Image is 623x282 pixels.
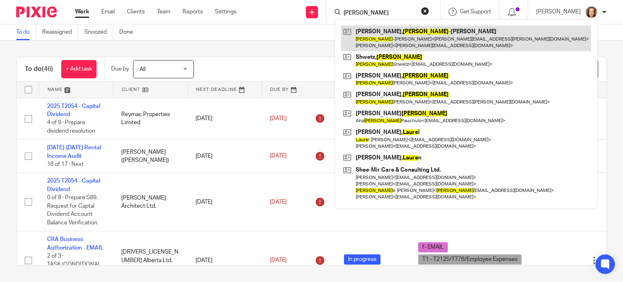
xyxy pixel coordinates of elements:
td: [DATE] [187,173,262,231]
span: T1 - T2125/T776/Employee Expenses [418,254,522,265]
a: 2025 T2054 - Capital Dividend [47,178,100,192]
img: avatar-thumb.jpg [585,6,598,19]
span: (46) [42,66,53,72]
a: Reassigned [42,24,78,40]
h1: To do [25,65,53,73]
button: Clear [421,7,429,15]
a: [DATE]-[DATE] Rental Income Audit [47,145,101,159]
a: Email [101,8,115,16]
td: [DATE] [187,98,262,140]
a: 2025 T2054 - Capital Dividend [47,103,100,117]
a: Settings [215,8,236,16]
td: [PERSON_NAME] Architect Ltd. [113,173,187,231]
span: 16 of 17 · Next [47,161,84,167]
a: Work [75,8,89,16]
p: [PERSON_NAME] [536,8,581,16]
span: 0 of 8 · Prepare S89, Request for Captal Dividend Account Balance Verification [47,195,98,226]
img: Pixie [16,6,57,17]
a: Clients [127,8,145,16]
a: Team [157,8,170,16]
td: Reymac Properties Limited [113,98,187,140]
span: f- EMAIL [418,242,448,252]
span: 4 of 9 · Prepare dividend resolution [47,120,95,134]
a: To do [16,24,36,40]
a: Snoozed [84,24,113,40]
span: [DATE] [270,116,287,121]
span: [DATE] [270,258,287,263]
td: [PERSON_NAME] ([PERSON_NAME]) [113,140,187,173]
a: CRA Business Authorization - EMAIL [47,237,103,250]
td: [DATE] [187,140,262,173]
input: Search [343,10,416,17]
span: Get Support [460,9,491,15]
span: [DATE] [270,199,287,205]
a: + Add task [61,60,97,78]
a: Done [119,24,139,40]
span: [DATE] [270,153,287,159]
span: In progress [344,254,380,265]
p: Due by [111,65,129,73]
span: All [140,67,146,72]
a: Reports [183,8,203,16]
